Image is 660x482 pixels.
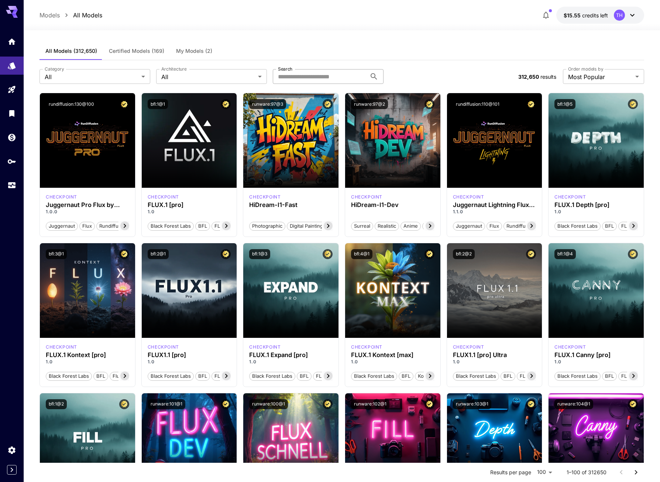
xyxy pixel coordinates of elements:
[351,373,397,380] span: Black Forest Labs
[7,109,16,118] div: Library
[39,11,60,20] a: Models
[424,249,434,259] button: Certified Model – Vetted for best performance and includes a commercial license.
[45,48,97,54] span: All Models (312,650)
[554,399,593,409] button: runware:104@1
[554,359,638,365] p: 1.0
[501,371,515,381] button: BFL
[212,221,246,231] button: FLUX.1 [pro]
[554,208,638,215] p: 1.0
[196,223,210,230] span: BFL
[249,194,281,200] p: checkpoint
[148,194,179,200] p: checkpoint
[46,223,78,230] span: juggernaut
[526,249,536,259] button: Certified Model – Vetted for best performance and includes a commercial license.
[39,11,102,20] nav: breadcrumb
[453,352,536,359] div: FLUX1.1 [pro] Ultra
[97,223,131,230] span: rundiffusion
[323,249,333,259] button: Certified Model – Vetted for best performance and includes a commercial license.
[564,12,582,18] span: $15.55
[161,72,255,81] span: All
[415,373,438,380] span: Kontext
[453,194,484,200] p: checkpoint
[73,11,102,20] a: All Models
[567,469,606,476] p: 1–100 of 312650
[629,465,643,480] button: Go to next page
[46,221,78,231] button: juggernaut
[540,74,556,80] span: results
[297,371,312,381] button: BFL
[564,11,608,19] div: $15.5541
[401,223,420,230] span: Anime
[554,352,638,359] div: FLUX.1 Canny [pro]
[526,399,536,409] button: Certified Model – Vetted for best performance and includes a commercial license.
[375,223,399,230] span: Realistic
[148,371,194,381] button: Black Forest Labs
[110,371,144,381] button: Flux Kontext
[487,221,502,231] button: flux
[554,344,586,350] div: fluxpro
[351,194,382,200] div: HiDream Dev
[554,249,576,259] button: bfl:1@4
[7,445,16,455] div: Settings
[249,201,333,208] div: HiDream-I1-Fast
[7,85,16,94] div: Playground
[602,371,617,381] button: BFL
[554,221,601,231] button: Black Forest Labs
[422,221,446,231] button: Stylized
[351,359,434,365] p: 1.0
[351,249,372,259] button: bfl:4@1
[556,7,644,24] button: $15.5541TH
[196,373,210,380] span: BFL
[80,223,94,230] span: flux
[148,373,193,380] span: Black Forest Labs
[119,399,129,409] button: Certified Model – Vetted for best performance and includes a commercial license.
[399,373,413,380] span: BFL
[249,221,285,231] button: Photographic
[504,223,538,230] span: rundiffusion
[351,223,373,230] span: Surreal
[351,371,397,381] button: Black Forest Labs
[351,194,382,200] p: checkpoint
[45,72,138,81] span: All
[351,352,434,359] h3: FLUX.1 Kontext [max]
[249,344,281,350] p: checkpoint
[7,59,16,68] div: Models
[278,66,292,72] label: Search
[453,221,485,231] button: juggernaut
[424,99,434,109] button: Certified Model – Vetted for best performance and includes a commercial license.
[323,399,333,409] button: Certified Model – Vetted for best performance and includes a commercial license.
[526,99,536,109] button: Certified Model – Vetted for best performance and includes a commercial license.
[453,201,536,208] div: Juggernaut Lightning Flux by RunDiffusion
[249,194,281,200] div: HiDream Fast
[148,249,169,259] button: bfl:2@1
[554,194,586,200] div: fluxpro
[351,201,434,208] h3: HiDream-I1-Dev
[351,221,373,231] button: Surreal
[517,371,565,381] button: FLUX1.1 [pro] Ultra
[568,72,632,81] span: Most Popular
[148,208,231,215] p: 1.0
[554,201,638,208] div: FLUX.1 Depth [pro]
[7,157,16,166] div: API Keys
[453,99,502,109] button: rundiffusion:110@101
[503,221,538,231] button: rundiffusion
[148,201,231,208] h3: FLUX.1 [pro]
[221,399,231,409] button: Certified Model – Vetted for best performance and includes a commercial license.
[46,344,77,350] div: FLUX.1 Kontext [pro]
[554,344,586,350] p: checkpoint
[176,48,212,54] span: My Models (2)
[249,352,333,359] h3: FLUX.1 Expand [pro]
[534,467,555,478] div: 100
[628,399,638,409] button: Certified Model – Vetted for best performance and includes a commercial license.
[148,352,231,359] h3: FLUX1.1 [pro]
[351,344,382,350] div: FLUX.1 Kontext [max]
[453,373,499,380] span: Black Forest Labs
[313,371,366,381] button: FLUX.1 Expand [pro]
[46,399,67,409] button: bfl:1@2
[582,12,608,18] span: credits left
[148,223,193,230] span: Black Forest Labs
